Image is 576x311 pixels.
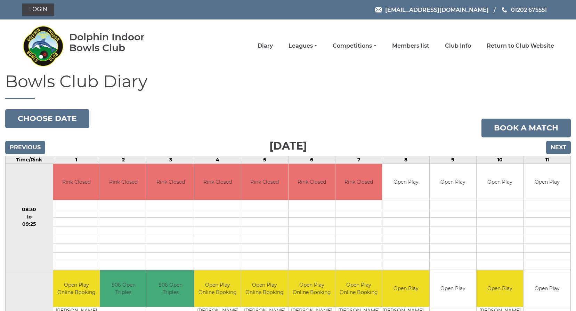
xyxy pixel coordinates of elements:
td: Open Play [524,164,570,200]
td: 11 [524,156,571,164]
h1: Bowls Club Diary [5,72,571,99]
td: S06 Open Triples [147,270,194,307]
td: 10 [477,156,524,164]
td: 4 [194,156,241,164]
td: 7 [335,156,382,164]
td: Rink Closed [289,164,335,200]
td: 3 [147,156,194,164]
td: Rink Closed [100,164,147,200]
a: Members list [392,42,429,50]
td: 08:30 to 09:25 [6,164,53,270]
td: 5 [241,156,288,164]
td: Open Play [382,270,429,307]
div: Dolphin Indoor Bowls Club [69,32,167,53]
td: Open Play [382,164,429,200]
a: Phone us 01202 675551 [501,6,547,14]
td: Time/Rink [6,156,53,164]
td: Open Play Online Booking [53,270,100,307]
a: Return to Club Website [487,42,554,50]
a: Book a match [481,119,571,137]
td: Open Play [477,270,523,307]
span: 01202 675551 [511,6,547,13]
a: Leagues [289,42,317,50]
a: Email [EMAIL_ADDRESS][DOMAIN_NAME] [375,6,489,14]
td: Open Play [524,270,570,307]
td: Rink Closed [194,164,241,200]
td: Open Play [430,164,476,200]
a: Club Info [445,42,471,50]
td: 6 [288,156,335,164]
td: 8 [382,156,429,164]
img: Dolphin Indoor Bowls Club [22,22,64,70]
td: Open Play Online Booking [194,270,241,307]
td: S06 Open Triples [100,270,147,307]
td: Open Play Online Booking [241,270,288,307]
td: Rink Closed [147,164,194,200]
a: Diary [258,42,273,50]
span: [EMAIL_ADDRESS][DOMAIN_NAME] [385,6,489,13]
img: Phone us [502,7,507,13]
td: 1 [53,156,100,164]
td: Rink Closed [241,164,288,200]
td: 2 [100,156,147,164]
td: 9 [429,156,476,164]
input: Previous [5,141,45,154]
td: Open Play [430,270,476,307]
td: Rink Closed [335,164,382,200]
button: Choose date [5,109,89,128]
img: Email [375,7,382,13]
a: Competitions [333,42,376,50]
a: Login [22,3,54,16]
td: Rink Closed [53,164,100,200]
td: Open Play Online Booking [289,270,335,307]
td: Open Play [477,164,523,200]
input: Next [546,141,571,154]
td: Open Play Online Booking [335,270,382,307]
